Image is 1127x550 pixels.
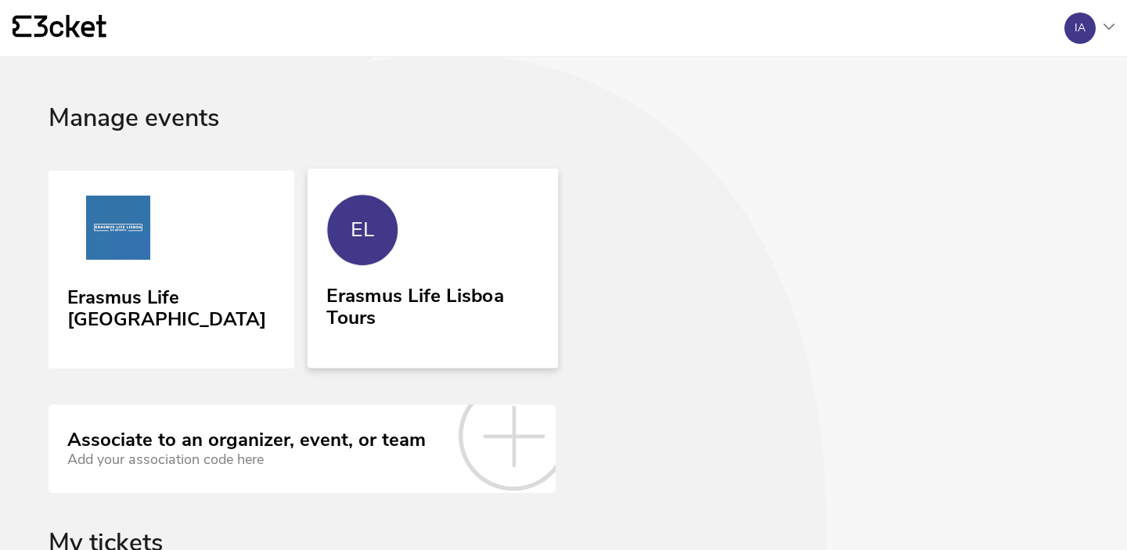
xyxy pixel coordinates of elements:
div: Erasmus Life Lisboa Tours [326,279,538,329]
a: {' '} [13,15,106,41]
a: Erasmus Life Lisboa Erasmus Life [GEOGRAPHIC_DATA] [49,171,294,369]
div: Add your association code here [67,451,426,468]
div: IA [1075,22,1086,34]
div: Associate to an organizer, event, or team [67,430,426,451]
a: Associate to an organizer, event, or team Add your association code here [49,404,556,492]
div: Erasmus Life [GEOGRAPHIC_DATA] [67,281,275,330]
div: Manage events [49,104,1078,171]
div: EL [351,218,374,242]
img: Erasmus Life Lisboa [67,196,169,266]
a: EL Erasmus Life Lisboa Tours [308,168,558,368]
g: {' '} [13,16,31,38]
